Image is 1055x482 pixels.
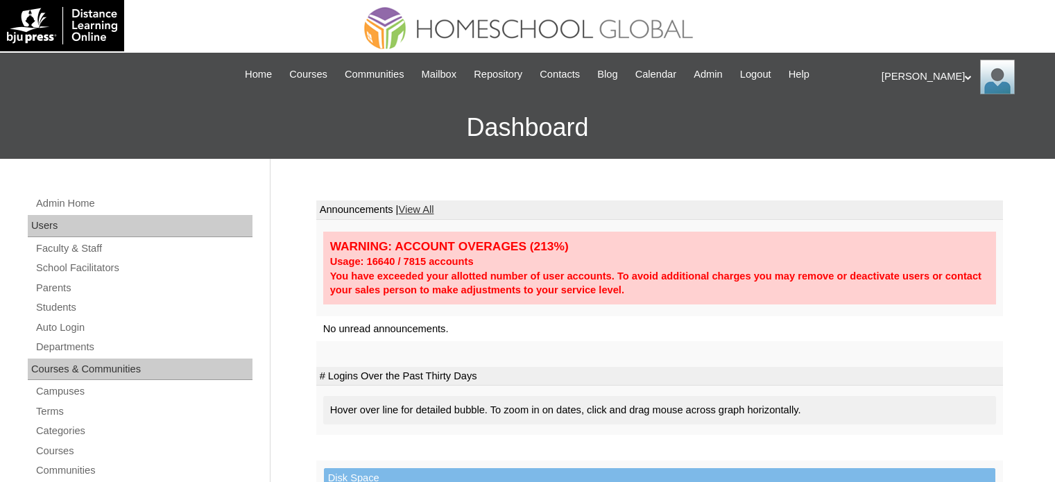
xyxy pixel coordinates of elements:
[35,319,252,336] a: Auto Login
[597,67,617,83] span: Blog
[35,422,252,440] a: Categories
[7,96,1048,159] h3: Dashboard
[540,67,580,83] span: Contacts
[316,316,1003,342] td: No unread announcements.
[533,67,587,83] a: Contacts
[882,60,1041,94] div: [PERSON_NAME]
[7,7,117,44] img: logo-white.png
[740,67,771,83] span: Logout
[35,259,252,277] a: School Facilitators
[316,367,1003,386] td: # Logins Over the Past Thirty Days
[590,67,624,83] a: Blog
[282,67,334,83] a: Courses
[330,256,474,267] strong: Usage: 16640 / 7815 accounts
[330,239,989,255] div: WARNING: ACCOUNT OVERAGES (213%)
[789,67,809,83] span: Help
[330,269,989,298] div: You have exceeded your allotted number of user accounts. To avoid additional charges you may remo...
[35,462,252,479] a: Communities
[316,200,1003,220] td: Announcements |
[782,67,816,83] a: Help
[245,67,272,83] span: Home
[474,67,522,83] span: Repository
[35,442,252,460] a: Courses
[980,60,1015,94] img: Ariane Ebuen
[35,195,252,212] a: Admin Home
[35,338,252,356] a: Departments
[35,240,252,257] a: Faculty & Staff
[345,67,404,83] span: Communities
[338,67,411,83] a: Communities
[422,67,457,83] span: Mailbox
[238,67,279,83] a: Home
[733,67,778,83] a: Logout
[35,403,252,420] a: Terms
[628,67,683,83] a: Calendar
[415,67,464,83] a: Mailbox
[35,383,252,400] a: Campuses
[35,299,252,316] a: Students
[687,67,730,83] a: Admin
[28,215,252,237] div: Users
[35,279,252,297] a: Parents
[467,67,529,83] a: Repository
[694,67,723,83] span: Admin
[289,67,327,83] span: Courses
[28,359,252,381] div: Courses & Communities
[398,204,434,215] a: View All
[635,67,676,83] span: Calendar
[323,396,996,424] div: Hover over line for detailed bubble. To zoom in on dates, click and drag mouse across graph horiz...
